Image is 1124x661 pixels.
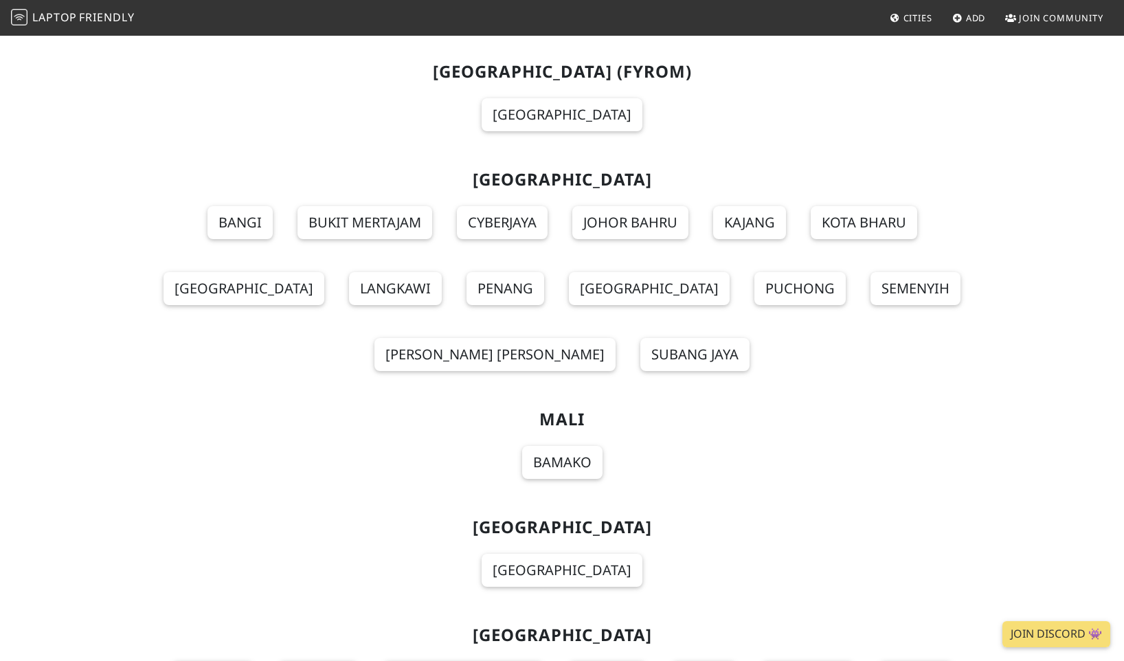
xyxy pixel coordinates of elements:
span: Laptop [32,10,77,25]
a: [GEOGRAPHIC_DATA] [482,554,642,587]
a: LaptopFriendly LaptopFriendly [11,6,135,30]
h2: [GEOGRAPHIC_DATA] [117,517,1007,537]
h2: [GEOGRAPHIC_DATA] (FYROM) [117,62,1007,82]
a: Join Discord 👾 [1002,621,1110,647]
a: Penang [467,272,544,305]
span: Cities [903,12,932,24]
a: Cyberjaya [457,206,548,239]
h2: Mali [117,410,1007,429]
a: Johor Bahru [572,206,688,239]
h2: [GEOGRAPHIC_DATA] [117,170,1007,190]
a: Cities [884,5,938,30]
a: [PERSON_NAME] [PERSON_NAME] [374,338,616,371]
a: [GEOGRAPHIC_DATA] [482,98,642,131]
h2: [GEOGRAPHIC_DATA] [117,625,1007,645]
a: Join Community [1000,5,1109,30]
a: Bangi [207,206,273,239]
a: [GEOGRAPHIC_DATA] [164,272,324,305]
a: Subang Jaya [640,338,750,371]
a: Bukit Mertajam [297,206,432,239]
img: LaptopFriendly [11,9,27,25]
span: Add [966,12,986,24]
a: Semenyih [870,272,960,305]
a: Langkawi [349,272,442,305]
a: Kajang [713,206,786,239]
a: Puchong [754,272,846,305]
a: [GEOGRAPHIC_DATA] [569,272,730,305]
a: Add [947,5,991,30]
a: Bamako [522,446,603,479]
span: Friendly [79,10,134,25]
a: Kota Bharu [811,206,917,239]
span: Join Community [1019,12,1103,24]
